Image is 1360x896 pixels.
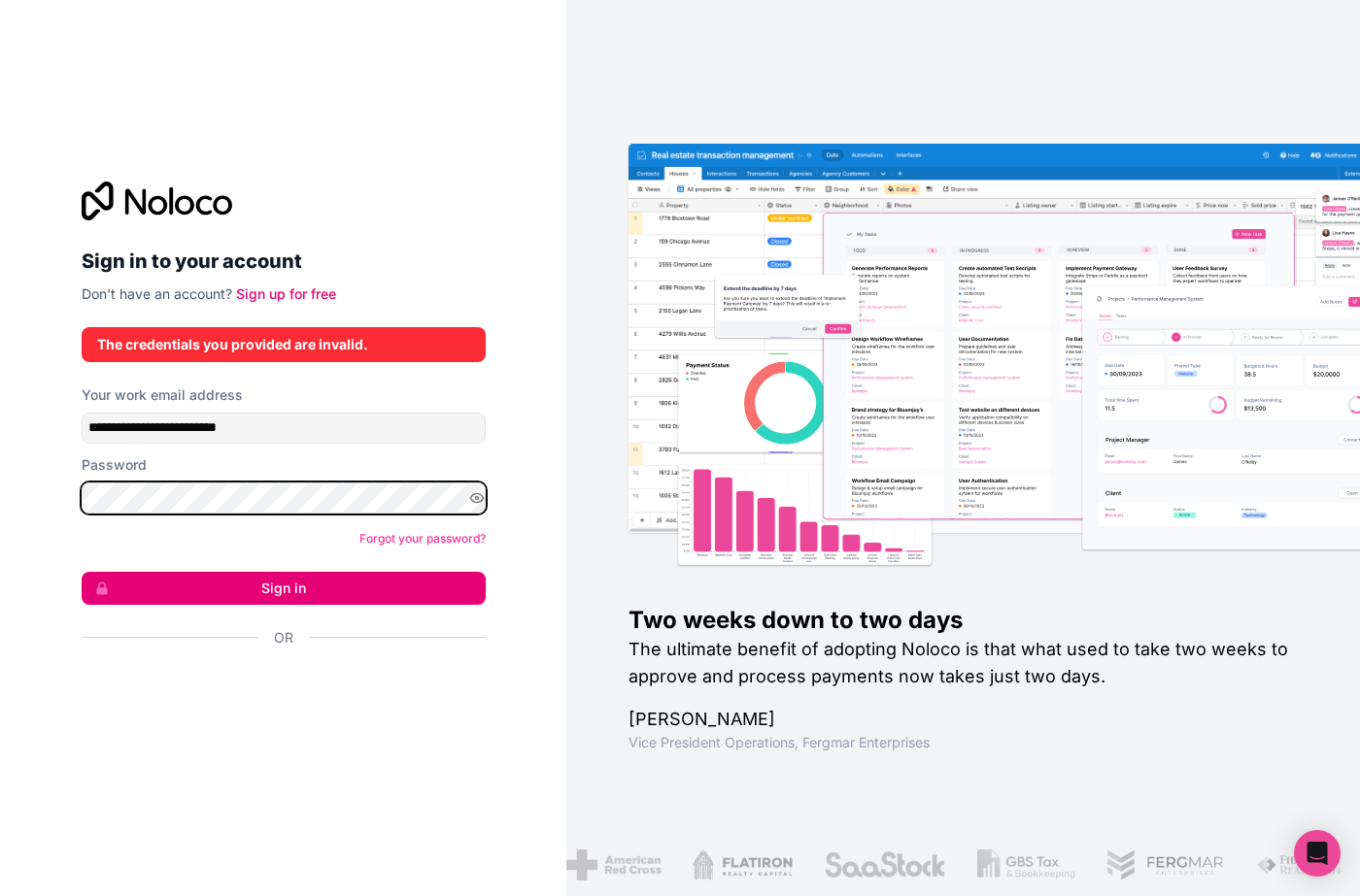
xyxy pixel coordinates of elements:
label: Password [82,455,147,475]
h1: [PERSON_NAME] [629,706,1298,733]
a: Forgot your password? [359,531,486,546]
img: /assets/american-red-cross-BAupjrZR.png [563,849,658,880]
a: Sign up for free [236,285,336,302]
img: /assets/fergmar-CudnrXN5.png [1104,849,1222,880]
img: /assets/flatiron-C8eUkumj.png [689,849,790,880]
h1: Vice President Operations , Fergmar Enterprises [629,733,1298,752]
img: /assets/fiera-fwj2N5v4.png [1253,849,1344,880]
span: Or [274,628,293,647]
h2: The ultimate benefit of adopting Noloco is that what used to take two weeks to approve and proces... [629,636,1298,690]
img: /assets/saastock-C6Zbiodz.png [821,849,943,880]
label: Your work email address [82,385,243,405]
iframe: Sign in with Google Button [72,669,480,712]
div: Open Intercom Messenger [1294,830,1341,877]
button: Sign in [82,572,486,605]
h2: Sign in to your account [82,244,486,279]
div: The credentials you provided are invalid. [97,335,470,354]
h1: Two weeks down to two days [629,605,1298,636]
span: Don't have an account? [82,285,232,302]
input: Password [82,482,486,514]
input: Email address [82,413,486,444]
img: /assets/gbstax-C-GtDUiK.png [973,849,1072,880]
